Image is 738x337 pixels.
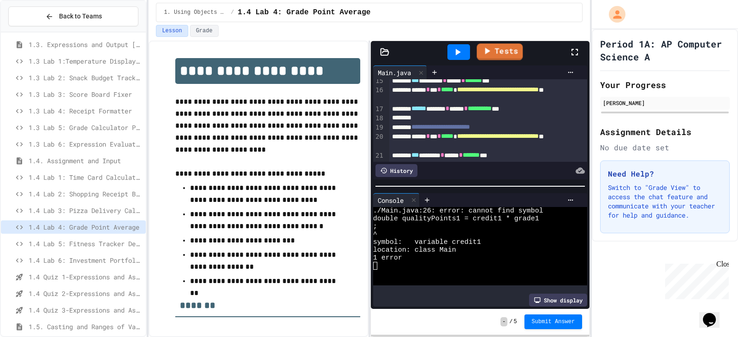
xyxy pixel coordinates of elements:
span: location: class Main [373,246,456,254]
p: Switch to "Grade View" to access the chat feature and communicate with your teacher for help and ... [608,183,722,220]
div: 17 [373,105,385,114]
iframe: chat widget [699,300,729,328]
div: Console [373,193,420,207]
span: 1.4 Lab 3: Pizza Delivery Calculator [29,206,142,215]
h3: Need Help? [608,168,722,179]
span: 1.5. Casting and Ranges of Values [29,322,142,331]
h2: Assignment Details [600,125,730,138]
span: 1.4 Lab 1: Time Card Calculator [29,172,142,182]
span: 1.4 Lab 5: Fitness Tracker Debugger [29,239,142,248]
span: / [231,9,234,16]
span: 1.4 Lab 6: Investment Portfolio Tracker [29,255,142,265]
span: 1. Using Objects and Methods [164,9,227,16]
span: 1.4 Quiz 2-Expressions and Assignment Statements [29,289,142,298]
span: 5 [513,318,517,325]
span: ./Main.java:26: error: cannot find symbol [373,207,543,215]
h1: Period 1A: AP Computer Science A [600,37,730,63]
div: 15 [373,77,385,86]
span: double qualityPoints1 = credit1 * grade1 [373,215,539,223]
span: 1.3. Expressions and Output [New] [29,40,142,49]
button: Submit Answer [524,314,583,329]
h2: Your Progress [600,78,730,91]
span: symbol: variable credit1 [373,238,481,246]
span: 1.4 Quiz 1-Expressions and Assignment Statements [29,272,142,282]
button: Grade [190,25,219,37]
span: 1.4 Quiz 3-Expressions and Assignment Statements [29,305,142,315]
button: Lesson [156,25,188,37]
span: ; [373,223,377,231]
a: Tests [477,43,523,60]
div: 22 [373,160,385,179]
div: 19 [373,123,385,132]
div: Console [373,195,408,205]
div: Main.java [373,68,416,77]
div: Main.java [373,65,427,79]
div: History [375,164,417,177]
span: 1.4 Lab 4: Grade Point Average [29,222,142,232]
div: 18 [373,114,385,123]
span: 1.4 Lab 2: Shopping Receipt Builder [29,189,142,199]
span: ^ [373,231,377,238]
span: 1.4. Assignment and Input [29,156,142,166]
span: 1.4 Lab 4: Grade Point Average [238,7,370,18]
span: / [509,318,512,325]
div: Show display [529,294,587,307]
span: Back to Teams [59,12,102,21]
span: 1.3 Lab 4: Receipt Formatter [29,106,142,116]
span: 1.3 Lab 1:Temperature Display Fix [29,56,142,66]
div: No due date set [600,142,730,153]
div: 21 [373,151,385,160]
span: - [500,317,507,326]
span: 1.3 Lab 2: Snack Budget Tracker [29,73,142,83]
div: [PERSON_NAME] [603,99,727,107]
span: Submit Answer [532,318,575,325]
div: 16 [373,86,385,105]
div: My Account [599,4,628,25]
div: Chat with us now!Close [4,4,64,59]
span: 1.3 Lab 3: Score Board Fixer [29,89,142,99]
span: 1.3 Lab 6: Expression Evaluator Fix [29,139,142,149]
span: 1.3 Lab 5: Grade Calculator Pro [29,123,142,132]
span: 1 error [373,254,402,262]
button: Back to Teams [8,6,138,26]
iframe: chat widget [661,260,729,299]
div: 20 [373,132,385,151]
